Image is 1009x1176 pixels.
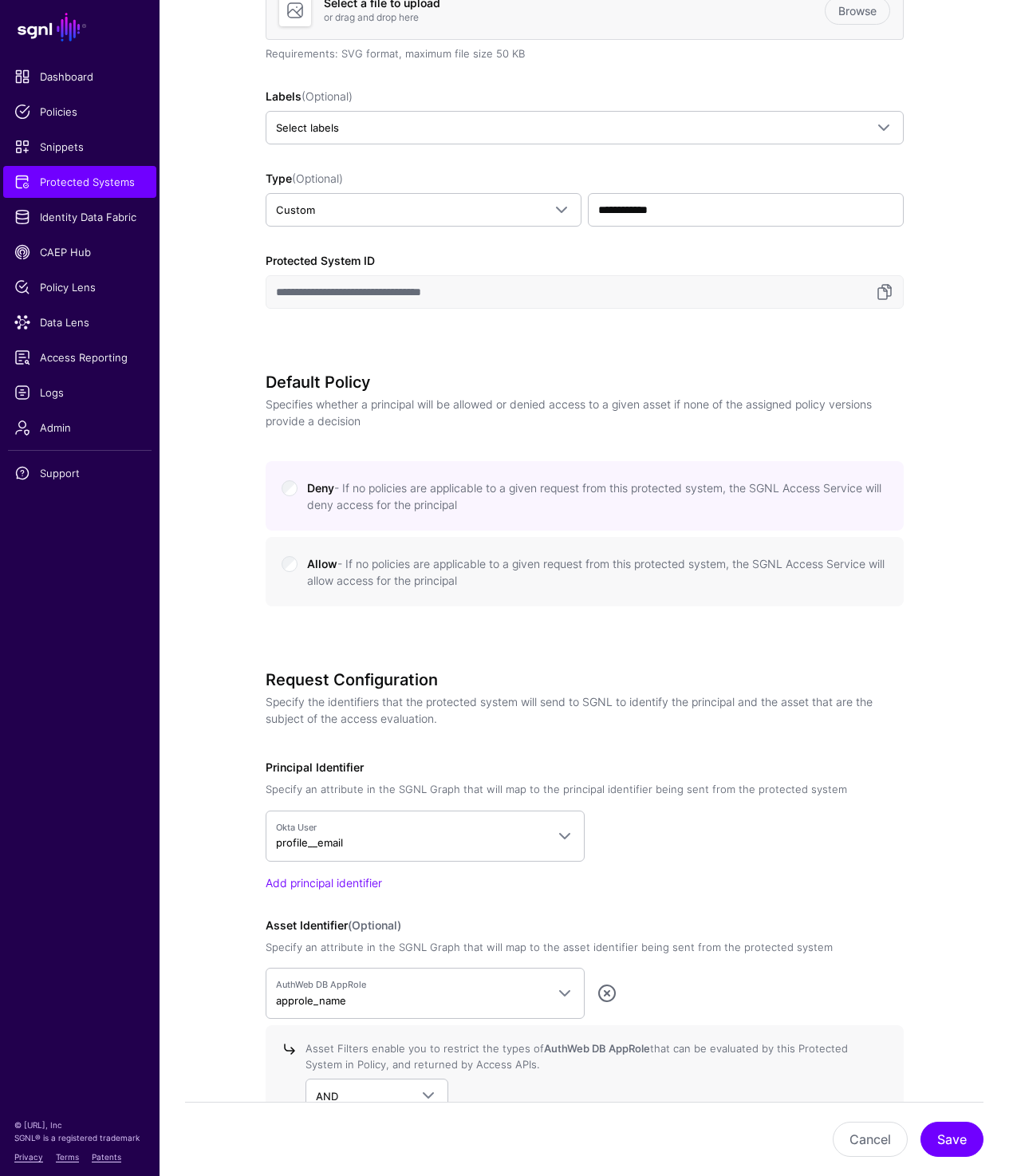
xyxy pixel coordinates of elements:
[14,1119,145,1131] p: © [URL], Inc
[3,412,156,444] a: Admin
[276,121,339,134] span: Select labels
[3,236,156,268] a: CAEP Hub
[307,481,881,511] span: Deny
[266,252,375,269] label: Protected System ID
[3,131,156,163] a: Snippets
[266,940,904,956] div: Specify an attribute in the SGNL Graph that will map to the asset identifier being sent from the ...
[14,349,145,365] span: Access Reporting
[3,341,156,373] a: Access Reporting
[302,89,353,103] span: (Optional)
[348,918,401,932] span: (Optional)
[266,759,364,775] label: Principal Identifier
[276,978,546,992] span: AuthWeb DB AppRole
[833,1122,908,1157] button: Cancel
[266,373,891,392] h3: Default Policy
[307,557,885,587] span: Allow
[14,314,145,330] span: Data Lens
[14,244,145,260] span: CAEP Hub
[266,88,353,105] label: Labels
[14,1152,43,1162] a: Privacy
[266,170,343,187] label: Type
[920,1122,983,1157] button: Save
[266,876,382,890] a: Add principal identifier
[14,104,145,120] span: Policies
[14,420,145,436] span: Admin
[266,670,891,689] h3: Request Configuration
[544,1042,650,1055] strong: AuthWeb DB AppRole
[14,279,145,295] span: Policy Lens
[266,46,904,62] div: Requirements: SVG format, maximum file size 50 KB
[14,209,145,225] span: Identity Data Fabric
[14,139,145,155] span: Snippets
[3,166,156,198] a: Protected Systems
[276,821,546,835] span: Okta User
[324,10,825,25] p: or drag and drop here
[316,1090,338,1103] span: AND
[307,481,881,511] small: - If no policies are applicable to a given request from this protected system, the SGNL Access Se...
[292,172,343,185] span: (Optional)
[3,306,156,338] a: Data Lens
[266,396,891,429] p: Specifies whether a principal will be allowed or denied access to a given asset if none of the as...
[14,69,145,85] span: Dashboard
[3,96,156,128] a: Policies
[266,782,904,798] div: Specify an attribute in the SGNL Graph that will map to the principal identifier being sent from ...
[14,1131,145,1144] p: SGNL® is a registered trademark
[307,557,885,587] small: - If no policies are applicable to a given request from this protected system, the SGNL Access Se...
[92,1152,121,1162] a: Patents
[3,271,156,303] a: Policy Lens
[3,201,156,233] a: Identity Data Fabric
[266,917,401,933] label: Asset Identifier
[276,203,315,216] span: Custom
[266,693,891,727] p: Specify the identifiers that the protected system will send to SGNL to identify the principal and...
[305,1041,878,1072] div: Asset Filters enable you to restrict the types of that can be evaluated by this Protected System ...
[3,377,156,408] a: Logs
[56,1152,79,1162] a: Terms
[10,10,150,45] a: SGNL
[14,174,145,190] span: Protected Systems
[3,61,156,93] a: Dashboard
[276,994,346,1007] span: approle_name
[14,465,145,481] span: Support
[14,385,145,401] span: Logs
[276,836,343,849] span: profile__email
